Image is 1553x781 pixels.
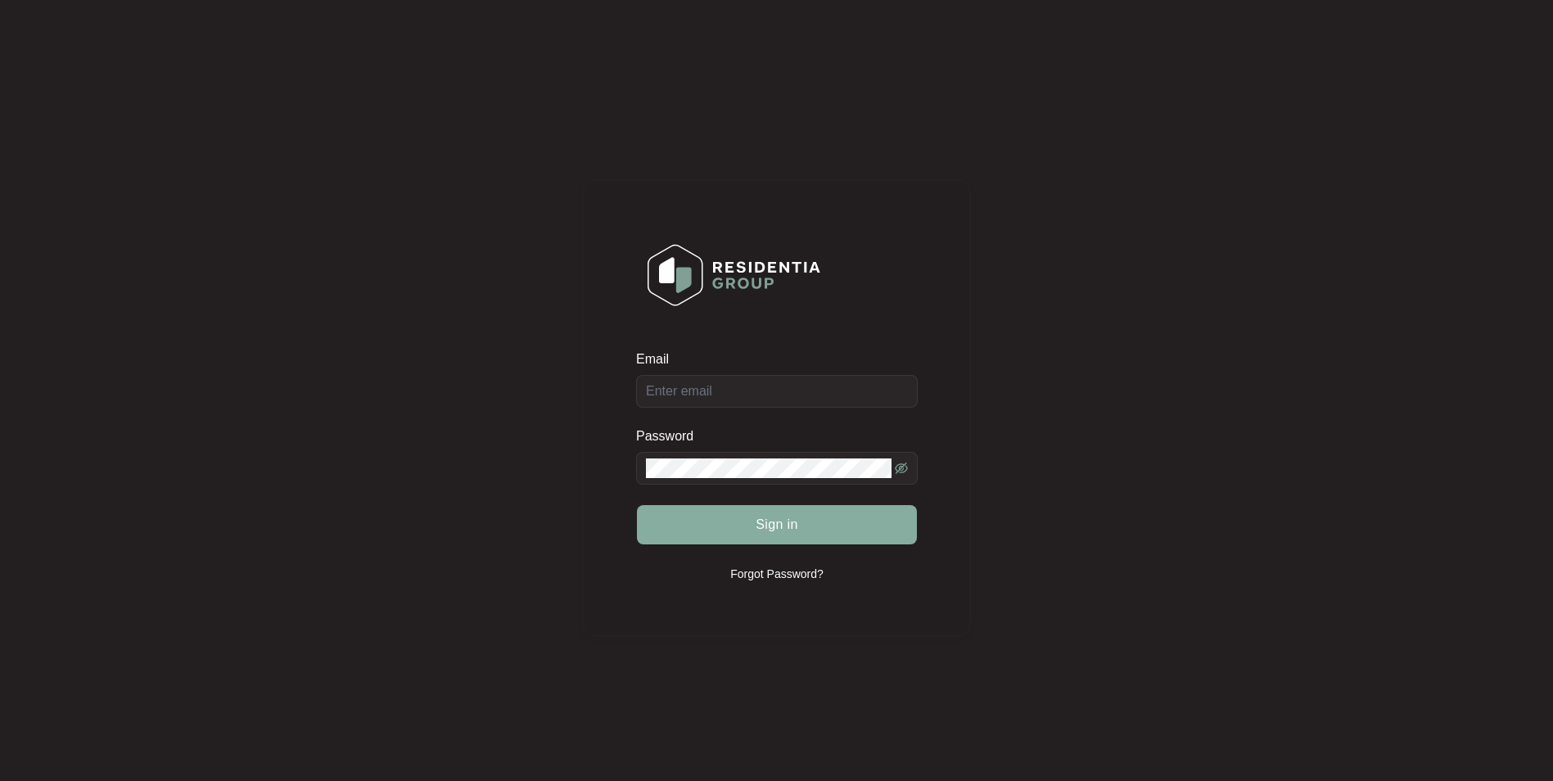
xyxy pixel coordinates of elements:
[895,462,908,475] span: eye-invisible
[646,458,892,478] input: Password
[636,428,706,445] label: Password
[756,515,798,535] span: Sign in
[730,566,824,582] p: Forgot Password?
[637,505,917,544] button: Sign in
[636,351,680,368] label: Email
[637,233,831,317] img: Login Logo
[636,375,918,408] input: Email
